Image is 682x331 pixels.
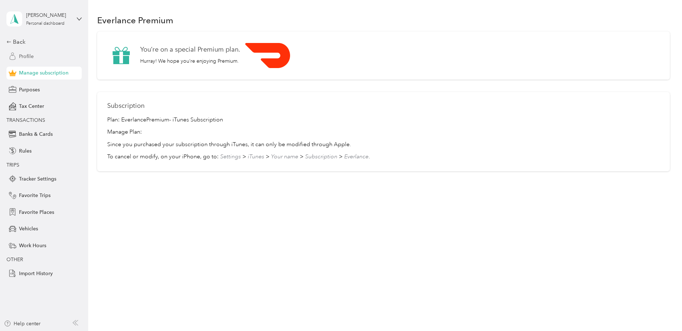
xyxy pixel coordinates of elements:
[19,147,32,155] span: Rules
[245,43,290,68] img: brand logo
[642,291,682,331] iframe: Everlance-gr Chat Button Frame
[19,102,44,110] span: Tax Center
[305,153,337,160] span: Subscription
[19,175,56,183] span: Tracker Settings
[220,153,241,160] span: Settings
[271,153,298,160] span: Your name
[19,242,46,249] span: Work Hours
[107,153,660,161] p: To cancel or modify, on your iPhone, go to: > > > > .
[4,320,41,327] button: Help center
[6,256,23,263] span: OTHER
[140,57,240,65] p: Hurray! We hope you’re enjoying Premium.
[248,153,264,160] span: iTunes
[6,117,45,123] span: TRANSACTIONS
[19,69,68,77] span: Manage subscription
[344,153,369,160] span: Everlance
[107,140,660,149] p: Since you purchased your subscription through iTunes, it can only be modified through Apple.
[107,128,660,136] p: Manage Plan:
[19,130,53,138] span: Banks & Cards
[19,53,34,60] span: Profile
[140,46,240,53] h4: You’re on a special Premium plan.
[6,162,19,168] span: TRIPS
[107,102,660,110] h1: Subscription
[26,21,65,26] div: Personal dashboard
[19,225,38,232] span: Vehicles
[19,86,40,93] span: Purposes
[26,11,71,19] div: [PERSON_NAME]
[19,208,54,216] span: Favorite Places
[19,270,53,277] span: Import History
[112,47,130,64] img: rewards
[107,116,660,124] p: Plan: Everlance Premium - iTunes Subscription
[97,16,173,24] h1: Everlance Premium
[19,192,51,199] span: Favorite Trips
[6,38,78,46] div: Back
